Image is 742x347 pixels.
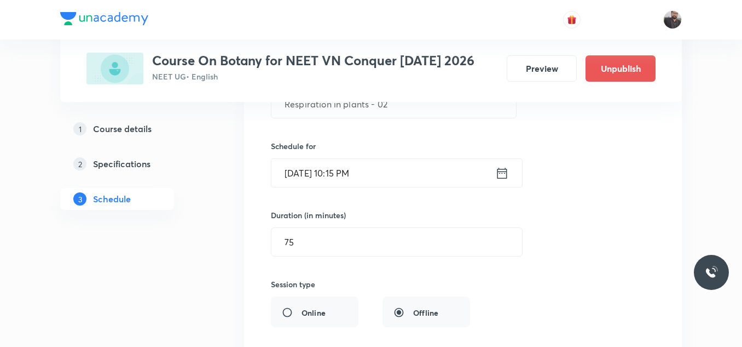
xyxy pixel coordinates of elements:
h6: Duration (in minutes) [271,209,346,221]
p: 2 [73,157,86,170]
img: Company Logo [60,12,148,25]
img: 2F8E4BD7-3ED6-40F4-A9BC-A18A9A2669B6_plus.png [86,53,143,84]
h6: Schedule for [271,140,517,152]
h5: Specifications [93,157,150,170]
h5: Course details [93,122,152,135]
a: Company Logo [60,12,148,28]
h3: Course On Botany for NEET VN Conquer [DATE] 2026 [152,53,474,69]
button: Preview [507,55,577,82]
p: 3 [73,192,86,206]
button: avatar [563,11,581,29]
a: 1Course details [60,118,209,140]
input: 75 [271,228,522,256]
p: NEET UG • English [152,71,474,82]
input: A great title is short, clear and descriptive [271,90,516,118]
h5: Schedule [93,192,131,206]
a: 2Specifications [60,153,209,175]
h6: Session type [271,278,315,290]
button: Unpublish [586,55,656,82]
p: 1 [73,122,86,135]
img: avatar [567,15,577,25]
img: ttu [705,266,718,279]
img: Vishal Choudhary [663,10,682,29]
